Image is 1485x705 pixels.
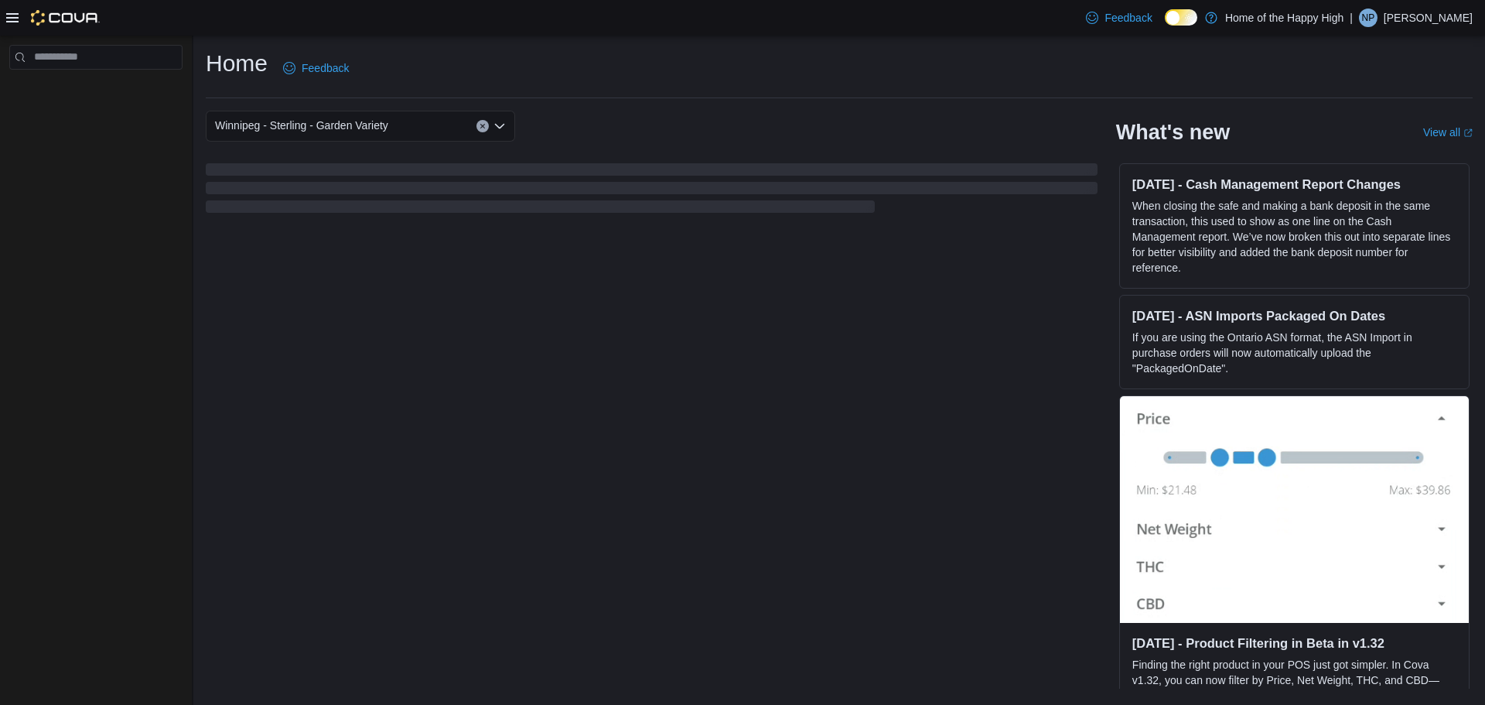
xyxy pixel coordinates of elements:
[206,48,268,79] h1: Home
[206,166,1098,216] span: Loading
[302,60,349,76] span: Feedback
[31,10,100,26] img: Cova
[493,120,506,132] button: Open list of options
[1463,128,1473,138] svg: External link
[1116,120,1230,145] h2: What's new
[1080,2,1158,33] a: Feedback
[1359,9,1377,27] div: Nikki Patel
[1362,9,1375,27] span: NP
[1350,9,1353,27] p: |
[1225,9,1343,27] p: Home of the Happy High
[1132,330,1456,376] p: If you are using the Ontario ASN format, the ASN Import in purchase orders will now automatically...
[1132,635,1456,651] h3: [DATE] - Product Filtering in Beta in v1.32
[1384,9,1473,27] p: [PERSON_NAME]
[215,116,388,135] span: Winnipeg - Sterling - Garden Variety
[9,73,183,110] nav: Complex example
[1423,126,1473,139] a: View allExternal link
[277,53,355,84] a: Feedback
[1104,10,1152,26] span: Feedback
[476,120,489,132] button: Clear input
[1132,176,1456,192] h3: [DATE] - Cash Management Report Changes
[1132,198,1456,275] p: When closing the safe and making a bank deposit in the same transaction, this used to show as one...
[1165,9,1197,26] input: Dark Mode
[1132,308,1456,323] h3: [DATE] - ASN Imports Packaged On Dates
